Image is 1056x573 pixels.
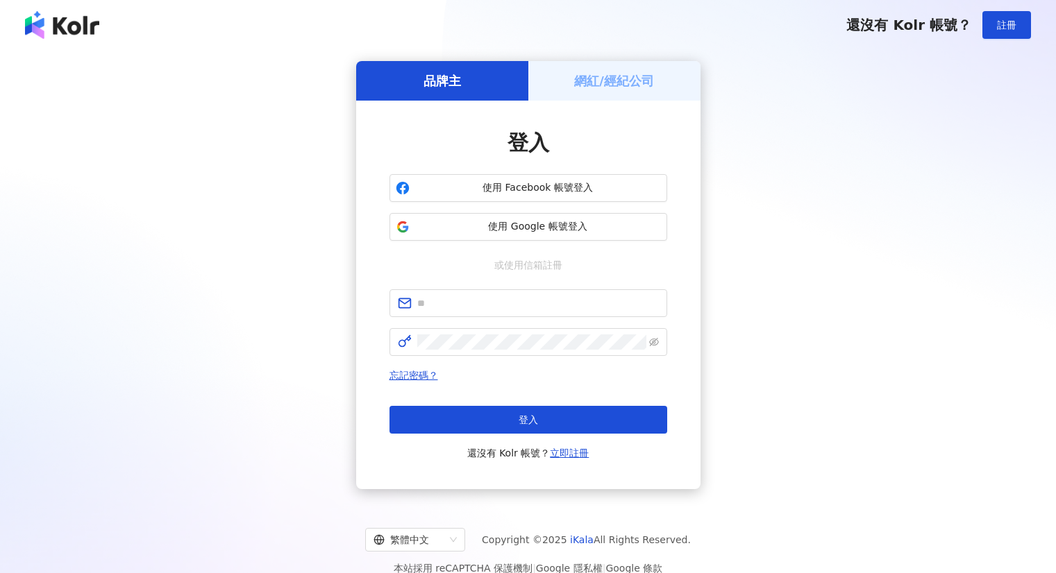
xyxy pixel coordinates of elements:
span: 或使用信箱註冊 [485,257,572,273]
span: 使用 Google 帳號登入 [415,220,661,234]
img: logo [25,11,99,39]
h5: 品牌主 [424,72,461,89]
div: 繁體中文 [374,529,444,551]
button: 註冊 [982,11,1031,39]
span: 使用 Facebook 帳號登入 [415,181,661,195]
a: iKala [570,534,594,545]
span: 還沒有 Kolr 帳號？ [846,17,971,33]
a: 忘記密碼？ [389,370,438,381]
span: 註冊 [997,19,1016,31]
button: 登入 [389,406,667,434]
a: 立即註冊 [550,447,589,459]
h5: 網紅/經紀公司 [574,72,654,89]
button: 使用 Google 帳號登入 [389,213,667,241]
button: 使用 Facebook 帳號登入 [389,174,667,202]
span: Copyright © 2025 All Rights Reserved. [482,531,691,548]
span: 還沒有 Kolr 帳號？ [467,445,589,461]
span: eye-invisible [649,337,659,347]
span: 登入 [508,130,549,155]
span: 登入 [519,414,538,425]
